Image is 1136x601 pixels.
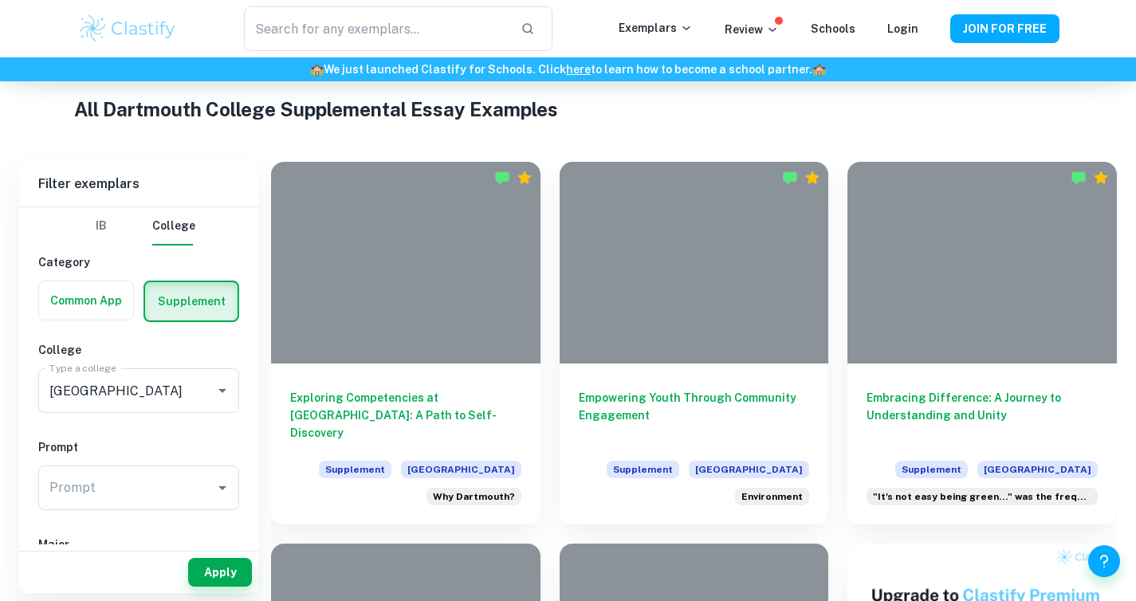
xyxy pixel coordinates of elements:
h6: Empowering Youth Through Community Engagement [579,389,810,442]
span: [GEOGRAPHIC_DATA] [977,461,1098,478]
a: Schools [811,22,855,35]
button: Help and Feedback [1088,545,1120,577]
h6: Exploring Competencies at [GEOGRAPHIC_DATA]: A Path to Self-Discovery [290,389,521,442]
span: Environment [741,489,803,504]
h1: All Dartmouth College Supplemental Essay Examples [74,95,1062,124]
button: Common App [39,281,133,320]
input: Search for any exemplars... [244,6,507,51]
img: Clastify logo [77,13,179,45]
p: Exemplars [619,19,693,37]
button: Open [211,477,234,499]
div: Premium [804,170,820,186]
span: Supplement [607,461,679,478]
span: Supplement [895,461,968,478]
a: Exploring Competencies at [GEOGRAPHIC_DATA]: A Path to Self-DiscoverySupplement[GEOGRAPHIC_DATA]D... [271,162,540,524]
h6: Embracing Difference: A Journey to Understanding and Unity [867,389,1098,442]
div: Filter type choice [82,207,195,246]
label: Type a college [49,361,116,375]
span: Why Dartmouth? [433,489,515,504]
a: Embracing Difference: A Journey to Understanding and UnitySupplement[GEOGRAPHIC_DATA]"It's not ea... [847,162,1117,524]
button: Supplement [145,282,238,320]
img: Marked [1071,170,1087,186]
div: There is a Quaker saying: Let your life speak. Describe the environment in which you were raised ... [735,488,809,505]
a: Empowering Youth Through Community EngagementSupplement[GEOGRAPHIC_DATA]There is a Quaker saying:... [560,162,829,524]
button: College [152,207,195,246]
p: Review [725,21,779,38]
img: Marked [782,170,798,186]
span: Supplement [319,461,391,478]
button: IB [82,207,120,246]
button: Open [211,379,234,402]
button: JOIN FOR FREE [950,14,1059,43]
h6: College [38,341,239,359]
div: "It's not easy being green…" was the frequent refrain of Kermit the Frog. How has difference been... [867,488,1098,505]
a: here [566,63,591,76]
div: Premium [1093,170,1109,186]
span: 🏫 [812,63,826,76]
h6: Prompt [38,438,239,456]
h6: Category [38,253,239,271]
h6: Major [38,536,239,553]
div: Premium [517,170,533,186]
span: [GEOGRAPHIC_DATA] [401,461,521,478]
button: Apply [188,558,252,587]
h6: Filter exemplars [19,162,258,206]
img: Marked [494,170,510,186]
span: [GEOGRAPHIC_DATA] [689,461,809,478]
div: Dartmouth celebrates the ways in which its profound sense of place informs its profound sense of ... [426,488,521,505]
span: "It's not easy being green…" was the frequent refrain of [PERSON_NAME] the Frog. H [873,489,1091,504]
h6: We just launched Clastify for Schools. Click to learn how to become a school partner. [3,61,1133,78]
a: Login [887,22,918,35]
span: 🏫 [310,63,324,76]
